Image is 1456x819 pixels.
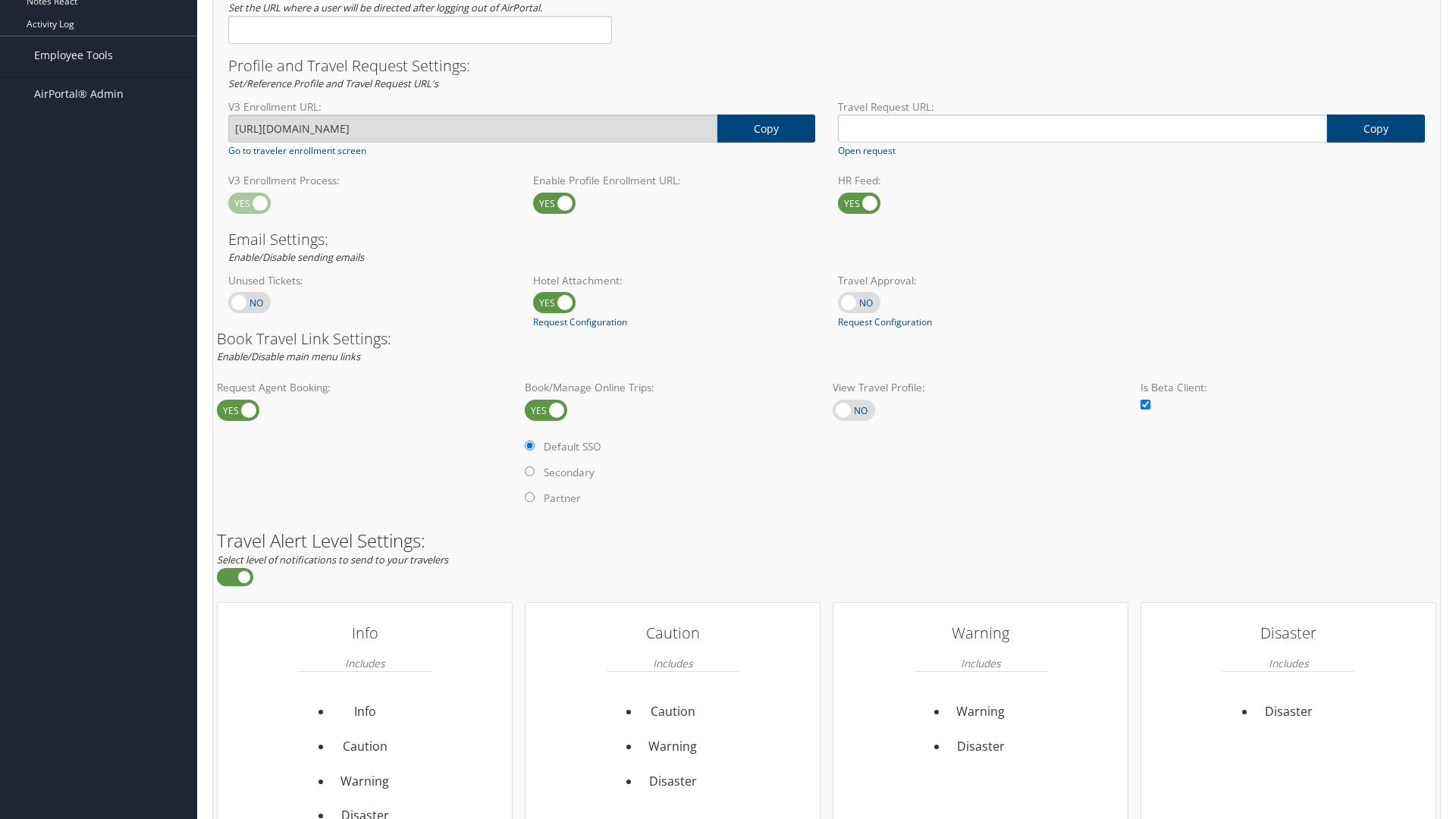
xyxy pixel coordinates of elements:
label: Hotel Attachment: [533,273,815,288]
li: Warning [948,695,1014,730]
label: Default SSO [544,439,601,454]
a: copy [1327,115,1425,143]
label: V3 Enrollment URL: [228,99,815,115]
em: Enable/Disable sending emails [228,250,364,264]
label: Book/Manage Online Trips: [525,380,821,395]
h3: Disaster [1222,618,1354,648]
label: Partner [544,491,581,506]
h2: Travel Alert Level Settings: [217,532,1436,550]
label: Travel Approval: [838,273,1120,288]
span: Employee Tools [34,36,113,74]
a: Open request [838,144,896,158]
h3: Caution [607,618,739,648]
a: copy [717,115,815,143]
label: Is Beta Client: [1141,380,1436,395]
label: V3 Enrollment Process: [228,173,510,188]
h3: Book Travel Link Settings: [217,331,1436,347]
label: Secondary [544,465,595,480]
a: Go to traveler enrollment screen [228,144,366,158]
label: Request Agent Booking: [217,380,513,395]
label: Travel Request URL: [838,99,1425,115]
label: View Travel Profile: [833,380,1128,395]
h3: Profile and Travel Request Settings: [228,58,1425,74]
span: AirPortal® Admin [34,75,124,113]
label: HR Feed: [838,173,1120,188]
li: Info [332,695,398,730]
li: Disaster [640,764,706,799]
li: Caution [640,695,706,730]
em: Enable/Disable main menu links [217,350,360,363]
li: Warning [332,764,398,799]
a: Request Configuration [838,315,932,329]
em: Set/Reference Profile and Travel Request URL's [228,77,438,90]
h3: Info [299,618,431,648]
h3: Email Settings: [228,232,1425,247]
li: Disaster [1256,695,1322,730]
h3: Warning [915,618,1046,648]
em: Includes [961,648,1000,678]
li: Caution [332,730,398,764]
label: Unused Tickets: [228,273,510,288]
em: Select level of notifications to send to your travelers [217,553,448,566]
li: Warning [640,730,706,764]
em: Includes [345,648,384,678]
li: Disaster [948,730,1014,764]
em: Includes [1269,648,1308,678]
em: Includes [653,648,692,678]
em: Set the URL where a user will be directed after logging out of AirPortal. [228,1,542,14]
a: Request Configuration [533,315,627,329]
label: Enable Profile Enrollment URL: [533,173,815,188]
